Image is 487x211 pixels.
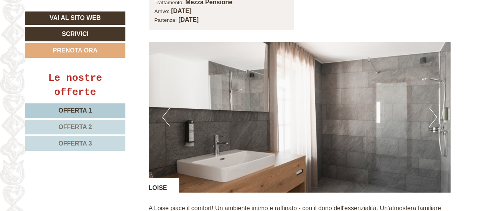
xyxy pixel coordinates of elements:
img: image [149,42,451,193]
small: Arrivo: [155,8,169,14]
div: LOISE [149,178,179,193]
span: Offerta 1 [58,107,92,114]
span: Offerta 3 [58,140,92,147]
a: Scrivici [25,27,125,41]
button: Next [429,108,437,127]
button: Previous [162,108,170,127]
span: Offerta 2 [58,124,92,130]
small: Partenza: [155,17,177,23]
b: [DATE] [171,8,191,14]
a: Prenota ora [25,43,125,58]
b: [DATE] [178,16,199,23]
div: Le nostre offerte [25,71,125,100]
a: Vai al sito web [25,11,125,25]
